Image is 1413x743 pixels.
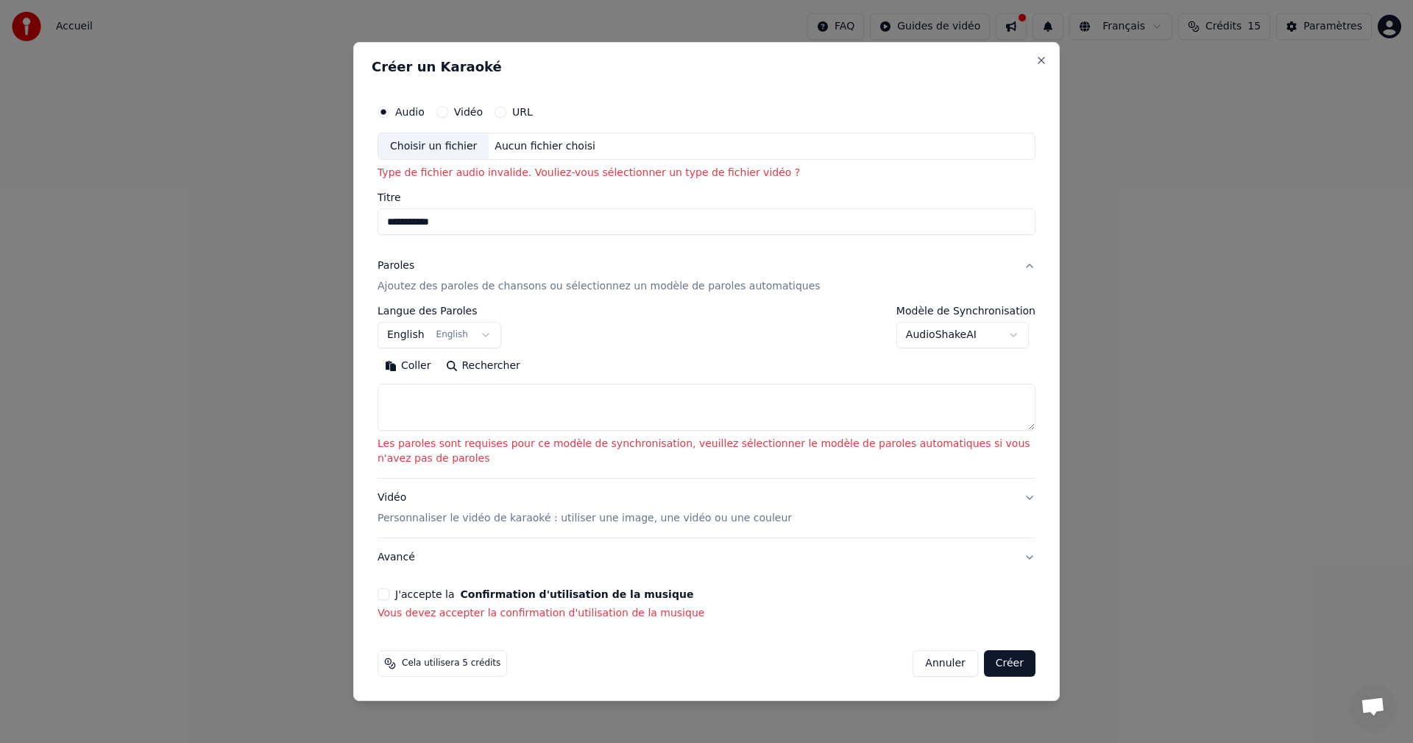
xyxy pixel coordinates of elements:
button: Coller [378,355,439,378]
button: Annuler [913,650,977,677]
label: Titre [378,193,1035,203]
div: Vidéo [378,490,792,526]
label: Vidéo [454,107,483,117]
p: Personnaliser le vidéo de karaoké : utiliser une image, une vidéo ou une couleur [378,511,792,526]
button: J'accepte la [460,589,693,599]
p: Type de fichier audio invalide. Vouliez-vous sélectionner un type de fichier vidéo ? [378,166,1035,181]
button: ParolesAjoutez des paroles de chansons ou sélectionnez un modèle de paroles automatiques [378,247,1035,306]
button: Rechercher [439,355,528,378]
div: Aucun fichier choisi [489,139,601,154]
span: Cela utilisera 5 crédits [402,658,500,669]
label: Langue des Paroles [378,306,501,317]
div: Paroles [378,259,414,274]
div: Choisir un fichier [378,133,489,160]
label: J'accepte la [395,589,693,599]
label: Modèle de Synchronisation [896,306,1035,317]
div: ParolesAjoutez des paroles de chansons ou sélectionnez un modèle de paroles automatiques [378,306,1035,479]
label: URL [512,107,533,117]
label: Audio [395,107,425,117]
p: Les paroles sont requises pour ce modèle de synchronisation, veuillez sélectionner le modèle de p... [378,437,1035,467]
button: Créer [984,650,1035,677]
p: Ajoutez des paroles de chansons ou sélectionnez un modèle de paroles automatiques [378,280,821,295]
p: Vous devez accepter la confirmation d'utilisation de la musique [378,606,1035,621]
h2: Créer un Karaoké [372,60,1041,74]
button: Avancé [378,538,1035,577]
button: VidéoPersonnaliser le vidéo de karaoké : utiliser une image, une vidéo ou une couleur [378,479,1035,538]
